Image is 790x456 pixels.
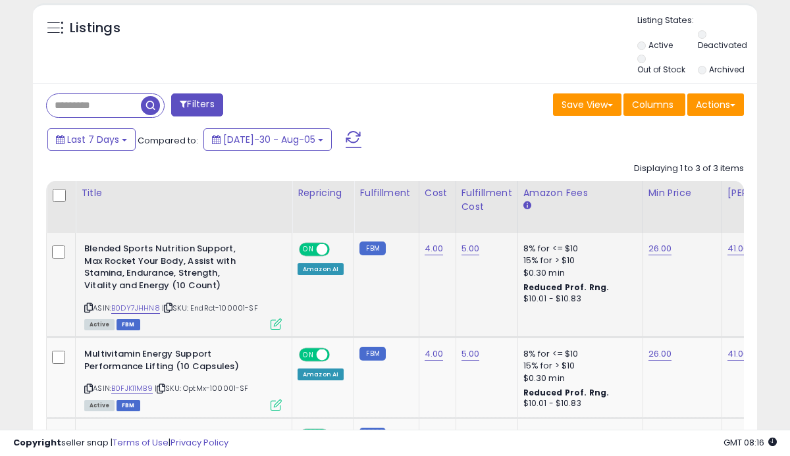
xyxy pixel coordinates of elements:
[328,349,349,361] span: OFF
[84,348,244,376] b: Multivitamin Energy Support Performance Lifting (10 Capsules)
[117,319,140,330] span: FBM
[13,437,228,449] div: seller snap | |
[523,186,637,200] div: Amazon Fees
[523,387,610,398] b: Reduced Prof. Rng.
[523,348,633,360] div: 8% for <= $10
[84,348,282,409] div: ASIN:
[359,241,385,255] small: FBM
[298,368,344,380] div: Amazon AI
[461,186,512,214] div: Fulfillment Cost
[523,398,633,409] div: $10.01 - $10.83
[724,436,777,449] span: 2025-08-13 08:16 GMT
[171,436,228,449] a: Privacy Policy
[298,263,344,275] div: Amazon AI
[113,436,169,449] a: Terms of Use
[523,282,610,293] b: Reduced Prof. Rng.
[727,242,749,255] a: 41.00
[84,400,115,411] span: All listings currently available for purchase on Amazon
[81,186,286,200] div: Title
[155,383,249,393] span: | SKU: OptMx-100001-SF
[523,372,633,384] div: $0.30 min
[111,383,153,394] a: B0FJK11MB9
[425,242,444,255] a: 4.00
[648,347,672,361] a: 26.00
[359,186,413,200] div: Fulfillment
[634,163,744,175] div: Displaying 1 to 3 of 3 items
[709,64,745,75] label: Archived
[203,128,332,151] button: [DATE]-30 - Aug-05
[84,319,115,330] span: All listings currently available for purchase on Amazon
[461,242,480,255] a: 5.00
[223,133,315,146] span: [DATE]-30 - Aug-05
[13,436,61,449] strong: Copyright
[553,93,621,116] button: Save View
[523,360,633,372] div: 15% for > $10
[461,347,480,361] a: 5.00
[359,347,385,361] small: FBM
[117,400,140,411] span: FBM
[298,186,348,200] div: Repricing
[648,39,673,51] label: Active
[162,303,258,313] span: | SKU: EndRct-100001-SF
[300,244,317,255] span: ON
[300,349,317,361] span: ON
[523,243,633,255] div: 8% for <= $10
[648,242,672,255] a: 26.00
[523,267,633,279] div: $0.30 min
[84,243,244,295] b: Blended Sports Nutrition Support, Max Rocket Your Body, Assist with Stamina, Endurance, Strength,...
[84,243,282,328] div: ASIN:
[523,255,633,266] div: 15% for > $10
[425,347,444,361] a: 4.00
[523,293,633,305] div: $10.01 - $10.83
[171,93,223,116] button: Filters
[687,93,744,116] button: Actions
[70,19,120,38] h5: Listings
[637,14,758,27] p: Listing States:
[623,93,685,116] button: Columns
[698,39,747,51] label: Deactivated
[111,303,160,314] a: B0DY7JHHN8
[138,134,198,147] span: Compared to:
[648,186,716,200] div: Min Price
[328,244,349,255] span: OFF
[637,64,685,75] label: Out of Stock
[632,98,673,111] span: Columns
[727,347,749,361] a: 41.00
[425,186,450,200] div: Cost
[523,200,531,212] small: Amazon Fees.
[67,133,119,146] span: Last 7 Days
[47,128,136,151] button: Last 7 Days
